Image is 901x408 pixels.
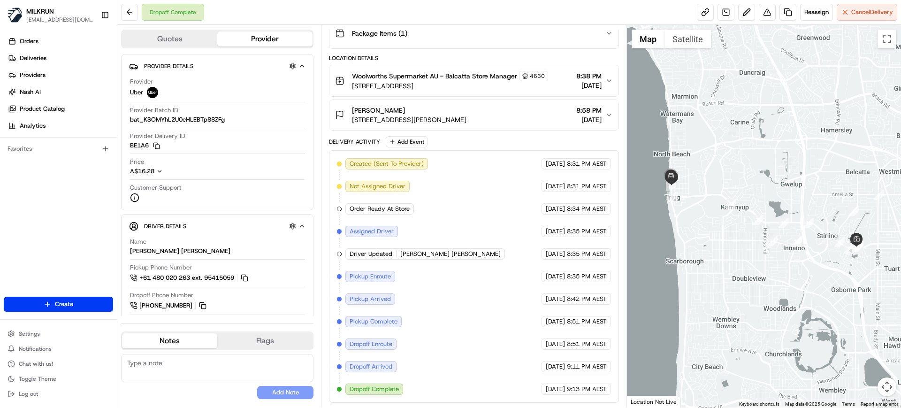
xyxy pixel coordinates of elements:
span: Orders [20,37,38,46]
span: MILKRUN [26,7,54,16]
button: Package Items (1) [329,18,618,48]
div: 11 [779,218,789,228]
span: [DATE] [576,115,602,124]
div: 12 [792,236,802,246]
div: 13 [792,237,802,247]
div: 14 [767,236,778,246]
button: CancelDelivery [837,4,897,21]
button: Keyboard shortcuts [739,401,779,408]
span: Pickup Phone Number [130,263,192,272]
span: [PERSON_NAME] [PERSON_NAME] [400,250,501,258]
button: Driver Details [129,218,305,234]
div: 15 [753,215,764,225]
span: [STREET_ADDRESS] [352,81,548,91]
button: BE1A6 [130,141,160,150]
span: [DATE] [546,362,565,371]
button: MILKRUNMILKRUN[EMAIL_ADDRESS][DOMAIN_NAME] [4,4,97,26]
span: [EMAIL_ADDRESS][DOMAIN_NAME] [26,16,93,23]
span: Assigned Driver [350,227,394,236]
span: Product Catalog [20,105,65,113]
span: [DATE] [546,272,565,281]
button: Show street map [632,30,664,48]
button: Create [4,297,113,312]
span: 8:35 PM AEST [567,272,607,281]
span: Map data ©2025 Google [785,401,836,407]
span: [DATE] [546,250,565,258]
div: 10 [803,218,814,228]
img: uber-new-logo.jpeg [147,87,158,98]
span: A$16.28 [130,167,154,175]
a: Terms [842,401,855,407]
span: Created (Sent To Provider) [350,160,424,168]
button: [PERSON_NAME][STREET_ADDRESS][PERSON_NAME]8:58 PM[DATE] [329,100,618,130]
span: Deliveries [20,54,46,62]
div: 9 [844,243,855,254]
span: Analytics [20,122,46,130]
div: 16 [726,199,736,209]
a: Open this area in Google Maps (opens a new window) [629,395,660,408]
button: Notifications [4,342,113,355]
span: Customer Support [130,184,182,192]
span: 9:13 PM AEST [567,385,607,393]
span: Dropoff Complete [350,385,399,393]
span: [PHONE_NUMBER] [139,301,192,310]
span: bat_KSOMYhL2U0eHLEBTp88ZFg [130,115,225,124]
span: +61 480 020 263 ext. 95415059 [139,274,234,282]
span: 8:35 PM AEST [567,227,607,236]
span: Create [55,300,73,308]
span: [DATE] [546,160,565,168]
span: [DATE] [546,205,565,213]
span: Reassign [804,8,829,16]
div: [PERSON_NAME] [PERSON_NAME] [130,247,230,255]
button: Quotes [122,31,217,46]
span: Provider Batch ID [130,106,178,115]
span: Cancel Delivery [851,8,893,16]
a: Providers [4,68,117,83]
span: Provider Details [144,62,193,70]
a: Orders [4,34,117,49]
span: Pickup Complete [350,317,397,326]
span: Dropoff Enroute [350,340,392,348]
div: 2 [848,206,859,216]
button: Toggle Theme [4,372,113,385]
div: 7 [853,240,863,250]
div: Location Not Live [627,396,681,408]
span: Notifications [19,345,52,353]
a: Deliveries [4,51,117,66]
span: Not Assigned Driver [350,182,405,191]
button: Add Event [386,136,428,147]
span: [STREET_ADDRESS][PERSON_NAME] [352,115,466,124]
div: 17 [667,192,678,202]
span: [DATE] [576,81,602,90]
span: [DATE] [546,227,565,236]
span: Dropoff Phone Number [130,291,193,300]
div: 3 [834,237,845,247]
span: [DATE] [546,385,565,393]
span: Name [130,238,146,246]
img: MILKRUN [8,8,23,23]
span: Package Items ( 1 ) [352,29,407,38]
button: Log out [4,387,113,400]
span: Pickup Arrived [350,295,391,303]
span: Provider [130,77,153,86]
a: Nash AI [4,85,117,100]
a: [PHONE_NUMBER] [130,300,208,311]
span: [PERSON_NAME] [352,106,405,115]
span: Price [130,158,144,166]
span: [DATE] [546,340,565,348]
span: 9:11 PM AEST [567,362,607,371]
span: Uber [130,88,143,97]
span: Providers [20,71,46,79]
span: Driver Details [144,223,186,230]
span: 4630 [530,72,545,80]
a: Product Catalog [4,101,117,116]
button: Chat with us! [4,357,113,370]
a: +61 480 020 263 ext. 95415059 [130,273,250,283]
span: [DATE] [546,182,565,191]
span: 8:34 PM AEST [567,205,607,213]
div: Location Details [329,54,618,62]
button: A$16.28 [130,167,213,176]
span: 8:58 PM [576,106,602,115]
